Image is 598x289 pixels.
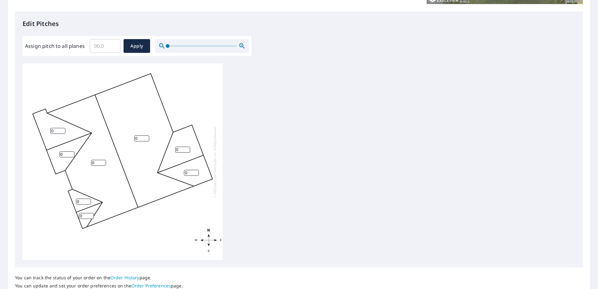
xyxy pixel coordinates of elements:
label: Assign pitch to all planes [25,42,85,50]
p: Edit Pitches [23,19,575,28]
input: 00.0 [90,37,120,55]
p: You can update and set your order preferences on the page. [15,283,183,289]
p: You can track the status of your order on the page. [15,275,183,281]
a: Order Preferences [131,283,171,289]
a: Order History [110,275,139,281]
span: Apply [129,42,145,50]
button: Apply [124,39,150,53]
